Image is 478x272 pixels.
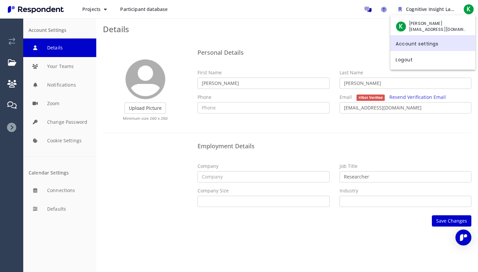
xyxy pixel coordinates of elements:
span: [EMAIL_ADDRESS][DOMAIN_NAME] [409,27,467,33]
a: Account settings [390,35,475,51]
span: [PERSON_NAME] [409,21,467,27]
div: Open Intercom Messenger [455,230,471,245]
span: K [396,21,406,32]
a: Logout [390,51,475,67]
